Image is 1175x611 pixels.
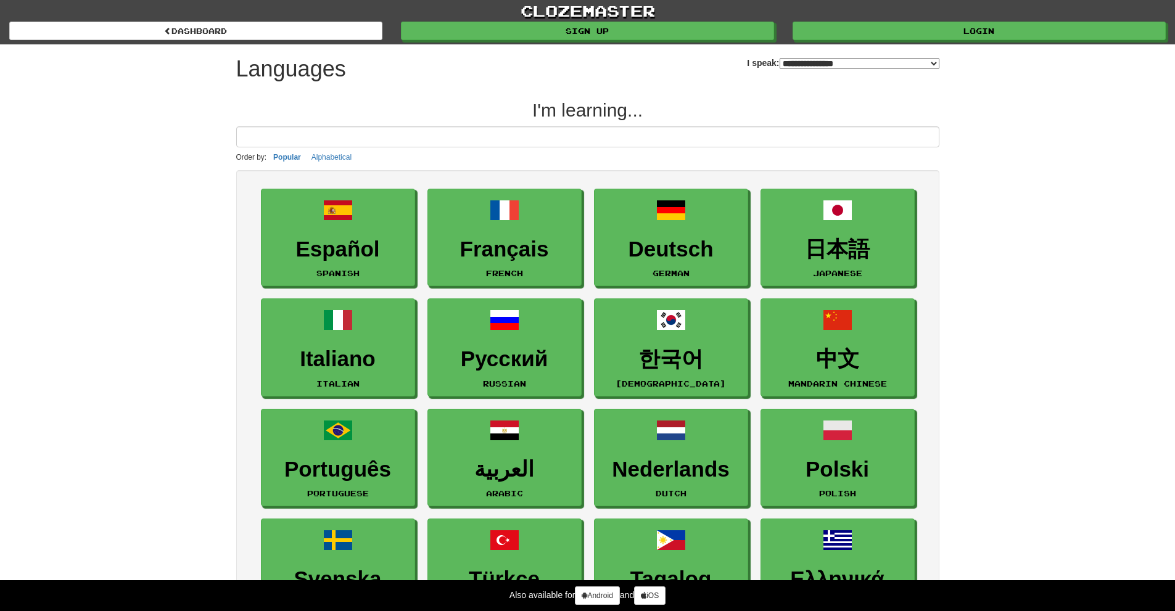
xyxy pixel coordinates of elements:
a: 中文Mandarin Chinese [761,298,915,396]
h3: العربية [434,457,575,482]
small: Dutch [656,489,686,498]
button: Alphabetical [308,150,355,164]
a: Android [575,586,619,605]
h3: 日本語 [767,237,908,261]
small: Arabic [486,489,523,498]
a: العربيةArabic [427,409,582,507]
a: FrançaisFrench [427,189,582,287]
small: French [486,269,523,277]
h3: Svenska [268,567,408,591]
h3: Nederlands [601,457,741,482]
a: DeutschGerman [594,189,748,287]
small: German [653,269,690,277]
a: 日本語Japanese [761,189,915,287]
label: I speak: [747,57,939,69]
h3: Tagalog [601,567,741,591]
a: EspañolSpanish [261,189,415,287]
small: [DEMOGRAPHIC_DATA] [616,379,726,388]
h3: Русский [434,347,575,371]
h1: Languages [236,57,346,81]
a: PolskiPolish [761,409,915,507]
a: РусскийRussian [427,298,582,396]
small: Order by: [236,153,267,162]
small: Italian [316,379,360,388]
small: Polish [819,489,856,498]
small: Russian [483,379,526,388]
h2: I'm learning... [236,100,939,120]
h3: 한국어 [601,347,741,371]
a: dashboard [9,22,382,40]
h3: Español [268,237,408,261]
a: Sign up [401,22,774,40]
select: I speak: [780,58,939,69]
small: Portuguese [307,489,369,498]
h3: Polski [767,457,908,482]
a: NederlandsDutch [594,409,748,507]
a: iOS [634,586,666,605]
h3: Português [268,457,408,482]
a: PortuguêsPortuguese [261,409,415,507]
a: Login [793,22,1166,40]
h3: 中文 [767,347,908,371]
h3: Ελληνικά [767,567,908,591]
h3: Italiano [268,347,408,371]
button: Popular [270,150,305,164]
small: Mandarin Chinese [788,379,887,388]
h3: Français [434,237,575,261]
h3: Türkçe [434,567,575,591]
h3: Deutsch [601,237,741,261]
small: Japanese [813,269,862,277]
a: ItalianoItalian [261,298,415,396]
small: Spanish [316,269,360,277]
a: 한국어[DEMOGRAPHIC_DATA] [594,298,748,396]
